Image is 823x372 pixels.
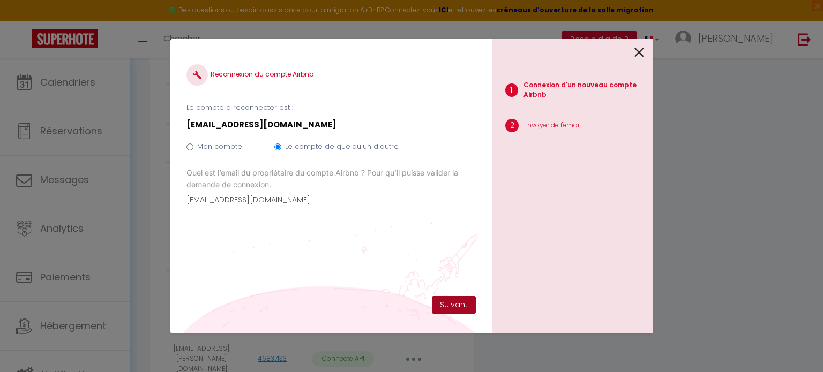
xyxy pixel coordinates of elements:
button: Suivant [432,296,476,314]
p: [EMAIL_ADDRESS][DOMAIN_NAME] [186,118,476,131]
span: 2 [505,119,519,132]
h4: Reconnexion du compte Airbnb [186,64,476,86]
label: Quel est l’email du propriétaire du compte Airbnb ? Pour qu’il puisse valider la demande de conne... [186,167,476,191]
p: Connexion d'un nouveau compte Airbnb [523,80,653,101]
label: Mon compte [197,141,242,152]
p: Le compte à reconnecter est : [186,102,476,113]
button: Ouvrir le widget de chat LiveChat [9,4,41,36]
p: Envoyer de l'email [524,120,581,131]
span: 1 [505,83,518,97]
iframe: Chat [777,324,815,364]
label: Le compte de quelqu'un d'autre [285,141,399,152]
